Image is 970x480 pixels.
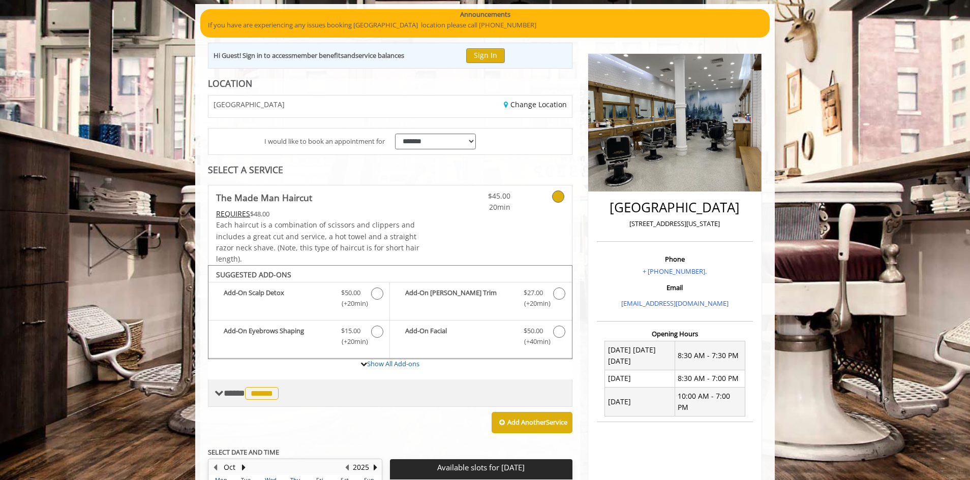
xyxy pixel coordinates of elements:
b: member benefits [291,51,344,60]
b: SELECT DATE AND TIME [208,447,279,457]
label: Add-On Facial [395,326,566,349]
td: [DATE] [605,370,675,387]
a: [EMAIL_ADDRESS][DOMAIN_NAME] [621,299,729,308]
b: The Made Man Haircut [216,190,312,205]
div: Hi Guest! Sign in to access and [214,50,404,61]
td: 8:30 AM - 7:00 PM [675,370,745,387]
div: $48.00 [216,208,420,219]
span: (+20min ) [336,298,366,309]
label: Add-On Scalp Detox [214,287,384,311]
span: (+20min ) [518,298,548,309]
span: $15.00 [341,326,360,336]
button: Sign In [466,48,505,63]
td: [DATE] [DATE] [DATE] [605,341,675,370]
a: + [PHONE_NUMBER]. [643,267,707,276]
span: Each haircut is a combination of scissors and clippers and includes a great cut and service, a ho... [216,220,419,264]
button: Oct [224,462,235,473]
b: Add Another Service [507,418,567,427]
td: 10:00 AM - 7:00 PM [675,388,745,417]
span: 20min [450,202,510,213]
p: Available slots for [DATE] [394,463,568,472]
label: Add-On Eyebrows Shaping [214,326,384,349]
b: Add-On Facial [405,326,513,347]
b: Add-On [PERSON_NAME] Trim [405,287,513,309]
p: If you have are experiencing any issues booking [GEOGRAPHIC_DATA] location please call [PHONE_NUM... [208,20,762,30]
span: [GEOGRAPHIC_DATA] [214,101,285,108]
a: Show All Add-ons [367,359,419,368]
span: $27.00 [524,287,543,298]
b: Add-On Eyebrows Shaping [224,326,331,347]
label: Add-On Beard Trim [395,287,566,311]
h3: Email [599,284,750,291]
a: Change Location [504,100,567,109]
span: $50.00 [524,326,543,336]
b: LOCATION [208,77,252,89]
div: SELECT A SERVICE [208,165,572,175]
h3: Opening Hours [597,330,753,337]
td: 8:30 AM - 7:30 PM [675,341,745,370]
span: (+40min ) [518,336,548,347]
span: $45.00 [450,190,510,202]
div: The Made Man Haircut Add-onS [208,265,572,360]
button: 2025 [353,462,369,473]
h2: [GEOGRAPHIC_DATA] [599,200,750,215]
button: Previous Year [343,462,351,473]
button: Add AnotherService [492,412,572,433]
span: This service needs some Advance to be paid before we block your appointment [216,209,250,218]
button: Previous Month [211,462,219,473]
b: Announcements [460,9,510,20]
p: [STREET_ADDRESS][US_STATE] [599,218,750,229]
td: [DATE] [605,388,675,417]
span: (+20min ) [336,336,366,347]
span: $50.00 [341,287,360,298]
button: Next Month [239,462,248,473]
button: Next Year [371,462,379,473]
h3: Phone [599,255,750,263]
b: Add-On Scalp Detox [224,287,331,309]
span: I would like to book an appointment for [264,136,385,147]
b: service balances [355,51,404,60]
b: SUGGESTED ADD-ONS [216,270,291,279]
